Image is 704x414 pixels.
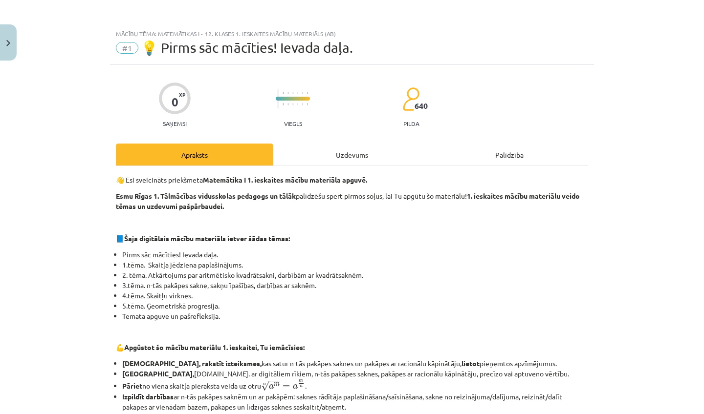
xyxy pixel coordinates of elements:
[287,103,288,105] img: icon-short-line-57e1e144782c952c97e751825c79c345078a6d821885a25fce030b3d8c18986b.svg
[159,120,191,127] p: Saņemsi
[302,103,303,105] img: icon-short-line-57e1e144782c952c97e751825c79c345078a6d821885a25fce030b3d8c18986b.svg
[122,301,588,311] li: 5.tēma. Ģeometriskā progresija.
[122,290,588,301] li: 4.tēma. Skaitļu virknes.
[122,369,194,378] b: [GEOGRAPHIC_DATA],
[261,381,269,391] span: √
[122,280,588,290] li: 3.tēma. n-tās pakāpes sakne, sakņu īpašības, darbības ar saknēm.
[293,384,298,389] span: a
[278,89,279,108] img: icon-long-line-d9ea69661e0d244f92f715978eff75569469978d946b2353a9bb055b3ed8787d.svg
[307,103,308,105] img: icon-short-line-57e1e144782c952c97e751825c79c345078a6d821885a25fce030b3d8c18986b.svg
[273,144,431,166] div: Uzdevums
[274,383,280,386] span: m
[292,92,293,94] img: icon-short-line-57e1e144782c952c97e751825c79c345078a6d821885a25fce030b3d8c18986b.svg
[116,191,588,211] p: palīdzēšu spert pirmos soļus, lai Tu apgūtu šo materiālu!
[292,103,293,105] img: icon-short-line-57e1e144782c952c97e751825c79c345078a6d821885a25fce030b3d8c18986b.svg
[415,102,428,110] span: 640
[402,87,419,111] img: students-c634bb4e5e11cddfef0936a35e636f08e4e9abd3cc4e673bd6f9a4125e45ecb1.svg
[179,92,185,97] span: XP
[116,342,588,352] p: 💪
[116,191,296,200] b: Esmu Rīgas 1. Tālmācības vidusskolas pedagogs un tālāk
[122,392,174,401] b: Izpildīt darbības
[122,311,588,321] li: Temata apguve un pašrefleksija.
[122,359,262,368] b: [DEMOGRAPHIC_DATA], rakstīt izteiksmes,
[269,384,274,389] span: a
[124,234,290,243] strong: Šaja digitālais mācību materiāls ietver šādas tēmas:
[122,381,142,390] b: Pāriet
[283,385,290,389] span: =
[122,379,588,392] li: no viena skaitļa pieraksta veida uz otru .
[122,369,588,379] li: [DOMAIN_NAME]. ar digitāliem rīkiem, n-tās pakāpes saknes, pakāpes ar racionālu kāpinātāju, precī...
[116,42,138,54] span: #1
[116,144,273,166] div: Apraksts
[116,175,588,185] p: 👋 Esi sveicināts priekšmeta
[307,92,308,94] img: icon-short-line-57e1e144782c952c97e751825c79c345078a6d821885a25fce030b3d8c18986b.svg
[302,92,303,94] img: icon-short-line-57e1e144782c952c97e751825c79c345078a6d821885a25fce030b3d8c18986b.svg
[122,260,588,270] li: 1.tēma. Skaitļa jēdziena paplašinājums.
[203,175,367,184] b: Matemātika I 1. ieskaites mācību materiāla apguvē.
[124,343,305,352] b: Apgūstot šo mācību materiālu 1. ieskaitei, Tu iemācīsies:
[6,40,10,46] img: icon-close-lesson-0947bae3869378f0d4975bcd49f059093ad1ed9edebbc8119c70593378902aed.svg
[297,92,298,94] img: icon-short-line-57e1e144782c952c97e751825c79c345078a6d821885a25fce030b3d8c18986b.svg
[431,144,588,166] div: Palīdzība
[284,120,302,127] p: Viegls
[287,92,288,94] img: icon-short-line-57e1e144782c952c97e751825c79c345078a6d821885a25fce030b3d8c18986b.svg
[299,380,303,382] span: m
[122,392,588,412] li: ar n-tās pakāpes saknēm un ar pakāpēm: saknes rādītāja paplašināšana/saīsināšana, sakne no reizin...
[116,233,588,244] p: 📘
[122,270,588,280] li: 2. tēma. Atkārtojums par aritmētisko kvadrātsakni, darbībām ar kvadrātsaknēm.
[297,103,298,105] img: icon-short-line-57e1e144782c952c97e751825c79c345078a6d821885a25fce030b3d8c18986b.svg
[122,358,588,369] li: kas satur n-tās pakāpes saknes un pakāpes ar racionālu kāpinātāju, pieņemtos apzīmējumus.
[283,103,284,105] img: icon-short-line-57e1e144782c952c97e751825c79c345078a6d821885a25fce030b3d8c18986b.svg
[116,30,588,37] div: Mācību tēma: Matemātikas i - 12. klases 1. ieskaites mācību materiāls (ab)
[141,40,353,56] span: 💡 Pirms sāc mācīties! Ievada daļa.
[283,92,284,94] img: icon-short-line-57e1e144782c952c97e751825c79c345078a6d821885a25fce030b3d8c18986b.svg
[122,249,588,260] li: Pirms sāc mācīties! Ievada daļa.
[403,120,419,127] p: pilda
[462,359,480,368] b: lietot
[300,385,303,388] span: n
[172,95,178,109] div: 0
